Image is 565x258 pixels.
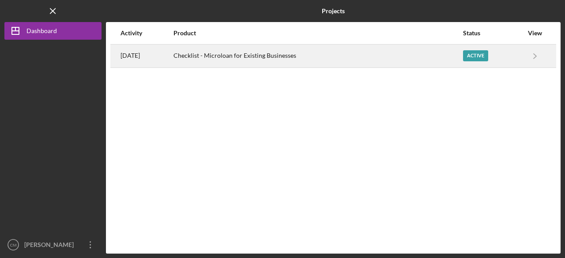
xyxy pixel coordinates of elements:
[173,30,462,37] div: Product
[121,30,173,37] div: Activity
[463,50,488,61] div: Active
[4,22,102,40] button: Dashboard
[4,236,102,254] button: CM[PERSON_NAME]
[10,243,17,247] text: CM
[173,45,462,67] div: Checklist - Microloan for Existing Businesses
[121,52,140,59] time: 2025-07-24 22:58
[524,30,546,37] div: View
[463,30,523,37] div: Status
[26,22,57,42] div: Dashboard
[322,7,345,15] b: Projects
[22,236,79,256] div: [PERSON_NAME]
